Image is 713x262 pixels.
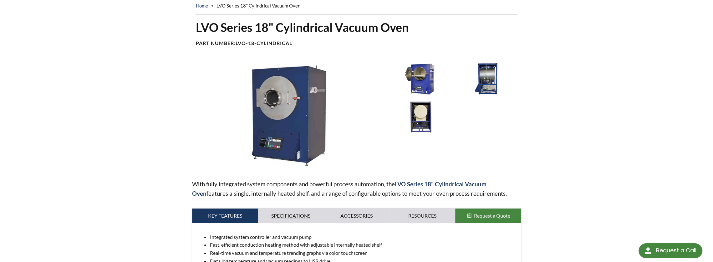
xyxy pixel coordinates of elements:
span: Request a Quote [474,213,510,219]
div: Request a Call [639,243,702,258]
img: round button [643,246,653,256]
li: Fast, efficient conduction heating method with adjustable internally heated shelf [210,241,516,249]
img: Vacuum Oven Cylindrical Chamber, side view [455,62,518,97]
h1: LVO Series 18" Cylindrical Vacuum Oven [196,20,517,35]
a: home [196,3,208,8]
img: Vacuum Oven Cylindrical Chamber front angle view [192,62,384,169]
b: LVO-18-Cylindrical [235,40,292,46]
a: Accessories [324,209,390,223]
img: Vacuum Oven Cylindrical Chamber, rear view [390,100,452,135]
p: With fully integrated system components and powerful process automation, the features a single, i... [192,179,521,198]
a: Specifications [258,209,323,223]
span: LVO Series 18" Cylindrical Vacuum Oven [216,3,300,8]
div: Request a Call [656,243,696,258]
li: Integrated system controller and vacuum pump [210,233,516,241]
a: Key Features [192,209,258,223]
a: Resources [390,209,455,223]
button: Request a Quote [455,209,521,223]
li: Real-time vacuum and temperature trending graphs via color touchscreen [210,249,516,257]
h4: Part Number: [196,40,517,47]
img: Vacuum Oven Cylindrical Chamber Open Door, front view [390,62,452,97]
